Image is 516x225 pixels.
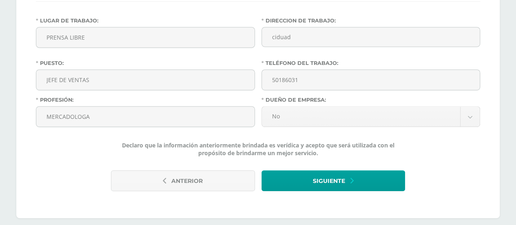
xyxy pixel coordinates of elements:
label: Lugar de Trabajo: [36,18,255,24]
input: Profesión [36,107,255,127]
input: Teléfono del trabajo [262,70,480,90]
input: Direccion de trabajo [261,27,481,47]
span: Anterior [171,171,203,191]
label: Direccion de trabajo: [261,18,481,24]
label: Puesto: [36,60,255,66]
button: Anterior [111,170,255,191]
button: Siguiente [261,170,405,191]
input: Lugar de Trabajo [36,27,255,47]
label: Dueño de empresa: [261,97,481,103]
span: No [272,107,450,126]
a: No [262,107,480,127]
label: Teléfono del trabajo: [261,60,481,66]
span: Siguiente [313,171,345,191]
span: Declaro que la información anteriormente brindada es verídica y acepto que será utilizada con el ... [111,141,405,157]
input: Puesto [36,70,255,90]
label: Profesión: [36,97,255,103]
